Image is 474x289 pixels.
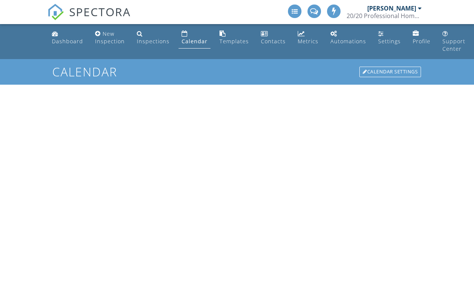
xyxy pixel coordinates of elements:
[298,38,318,45] div: Metrics
[378,38,401,45] div: Settings
[359,66,422,78] a: Calendar Settings
[442,38,465,52] div: Support Center
[220,38,249,45] div: Templates
[182,38,207,45] div: Calendar
[49,27,86,49] a: Dashboard
[217,27,252,49] a: Templates
[258,27,289,49] a: Contacts
[359,67,421,77] div: Calendar Settings
[47,10,131,26] a: SPECTORA
[327,27,369,49] a: Automations (Advanced)
[367,5,416,12] div: [PERSON_NAME]
[439,27,468,56] a: Support Center
[413,38,430,45] div: Profile
[261,38,286,45] div: Contacts
[52,38,83,45] div: Dashboard
[47,4,64,20] img: The Best Home Inspection Software - Spectora
[134,27,173,49] a: Inspections
[52,65,422,78] h1: Calendar
[295,27,321,49] a: Metrics
[330,38,366,45] div: Automations
[69,4,131,20] span: SPECTORA
[95,30,125,45] div: New Inspection
[347,12,422,20] div: 20/20 Professional Home Inspection Services
[92,27,128,49] a: New Inspection
[137,38,170,45] div: Inspections
[410,27,433,49] a: Company Profile
[179,27,210,49] a: Calendar
[375,27,404,49] a: Settings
